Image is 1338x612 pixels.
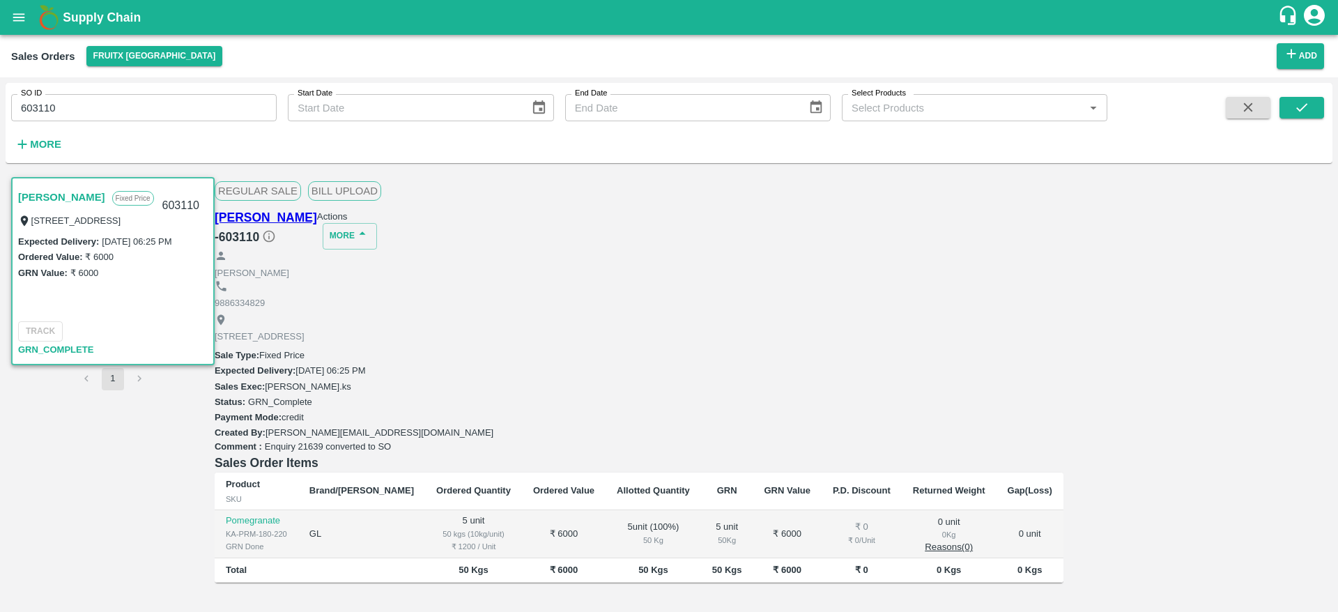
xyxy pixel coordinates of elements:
div: ₹ 0 / Unit [833,534,891,546]
span: GRN_Complete [18,344,93,355]
button: Reasons(0) [913,542,985,552]
b: Ordered Value [533,485,594,496]
label: Select Products [852,88,906,99]
p: [STREET_ADDRESS] [215,330,305,344]
div: 50 Kg [617,534,690,546]
p: Fixed Price [112,191,154,206]
span: [DATE] 06:25 PM [295,365,365,376]
label: Payment Mode : [215,412,282,422]
label: [DATE] 06:25 PM [102,236,171,247]
b: P.D. Discount [833,485,891,496]
span: [PERSON_NAME][EMAIL_ADDRESS][DOMAIN_NAME] [266,427,493,438]
button: Select DC [86,46,223,66]
b: ₹ 6000 [550,565,578,575]
input: Start Date [288,94,520,121]
b: ₹ 6000 [773,565,801,575]
div: ₹ 0 [833,521,891,534]
h6: - 603110 [215,227,317,247]
div: Sales Orders [11,47,75,66]
b: 0 Kgs [937,565,961,575]
button: Actions [317,211,348,222]
div: KA-PRM-180-220 [226,528,287,540]
div: 0 Kg [913,528,985,541]
button: Add [1277,43,1324,69]
label: Expected Delivery : [18,236,99,247]
label: Sale Type : [215,350,259,360]
a: Supply Chain [63,8,1277,27]
p: [PERSON_NAME] [215,267,528,280]
button: More [323,223,377,249]
span: Bill Upload [308,181,381,201]
b: Brand/[PERSON_NAME] [309,485,414,496]
span: Regular Sale [215,181,301,201]
b: Supply Chain [63,10,141,24]
div: 5 unit [712,521,742,546]
button: open drawer [3,1,35,33]
div: 0 unit [913,516,985,552]
button: page 1 [102,368,124,390]
span: Fixed Price [259,350,305,360]
td: GL [298,510,425,558]
b: Total [226,565,247,575]
div: 50 Kg [712,534,742,546]
label: Created By : [215,427,266,438]
p: Pomegranate [226,514,287,528]
a: [PERSON_NAME] [215,208,317,227]
span: Enquiry 21639 converted to SO [265,441,391,454]
b: ₹ 0 [855,565,868,575]
button: Choose date [525,94,552,121]
label: GRN Value: [18,268,68,278]
label: Status: [215,397,245,407]
label: Sales Exec : [215,381,265,392]
div: 603110 [154,190,208,222]
nav: pagination navigation [73,368,153,390]
label: ₹ 6000 [70,268,99,278]
b: Ordered Quantity [436,485,511,496]
b: Returned Weight [913,485,985,496]
div: SKU [226,493,287,505]
b: 50 Kgs [638,565,668,575]
b: 0 Kgs [1017,565,1042,575]
strong: More [30,139,61,150]
label: ₹ 6000 [85,252,114,262]
p: 9886334829 [215,297,528,310]
h6: Sales Order Items [215,453,1063,473]
b: Allotted Quantity [617,485,690,496]
a: [PERSON_NAME] [18,188,105,206]
td: 0 unit [997,510,1063,558]
button: More [11,132,65,156]
b: GRN Value [764,485,810,496]
div: ₹ 1200 / Unit [436,540,511,553]
label: Start Date [298,88,332,99]
button: Open [1084,98,1102,116]
button: Choose date [803,94,829,121]
span: credit [282,412,304,422]
div: 5 unit ( 100 %) [617,521,690,546]
span: GRN_Complete [248,397,312,407]
input: Select Products [846,98,1080,116]
td: ₹ 6000 [753,510,821,558]
label: Expected Delivery : [215,365,295,376]
label: [STREET_ADDRESS] [31,215,121,226]
div: customer-support [1277,5,1302,30]
td: ₹ 6000 [522,510,606,558]
img: logo [35,3,63,31]
b: Product [226,479,260,489]
div: GRN Done [226,540,287,553]
b: GRN [717,485,737,496]
b: Gap(Loss) [1008,485,1052,496]
label: Ordered Value: [18,252,82,262]
div: account of current user [1302,3,1327,32]
label: Comment : [215,441,262,454]
td: 5 unit [425,510,522,558]
label: SO ID [21,88,42,99]
input: End Date [565,94,797,121]
div: 50 kgs (10kg/unit) [436,528,511,540]
b: 50 Kgs [712,565,742,575]
input: Enter SO ID [11,94,277,121]
b: 50 Kgs [459,565,489,575]
label: End Date [575,88,607,99]
span: [PERSON_NAME].ks [265,381,351,392]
